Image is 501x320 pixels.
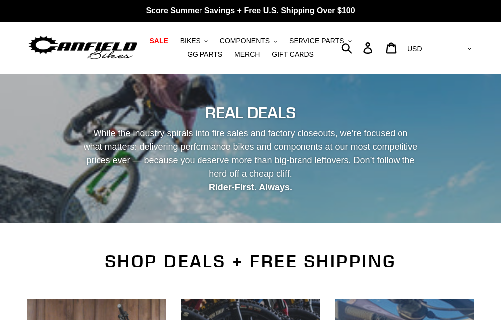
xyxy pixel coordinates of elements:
[284,34,356,48] button: SERVICE PARTS
[220,37,270,45] span: COMPONENTS
[175,34,213,48] button: BIKES
[27,34,139,62] img: Canfield Bikes
[180,37,200,45] span: BIKES
[215,34,282,48] button: COMPONENTS
[187,50,222,59] span: GG PARTS
[182,48,227,61] a: GG PARTS
[267,48,319,61] a: GIFT CARDS
[209,182,292,192] strong: Rider-First. Always.
[83,127,418,194] p: While the industry spirals into fire sales and factory closeouts, we’re focused on what matters: ...
[272,50,314,59] span: GIFT CARDS
[234,50,260,59] span: MERCH
[27,251,474,272] h2: SHOP DEALS + FREE SHIPPING
[149,37,168,45] span: SALE
[144,34,173,48] a: SALE
[229,48,265,61] a: MERCH
[27,104,474,122] h2: REAL DEALS
[289,37,344,45] span: SERVICE PARTS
